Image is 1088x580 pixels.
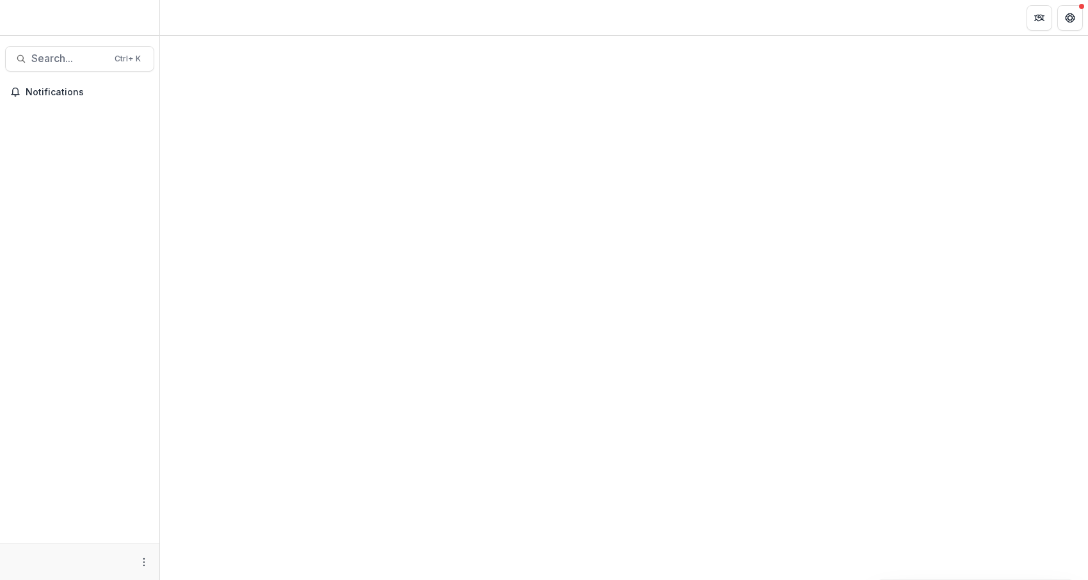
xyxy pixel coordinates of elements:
button: Get Help [1057,5,1083,31]
nav: breadcrumb [165,8,220,27]
button: Partners [1027,5,1052,31]
button: Notifications [5,82,154,102]
button: More [136,554,152,570]
div: Ctrl + K [112,52,143,66]
span: Notifications [26,87,149,98]
button: Search... [5,46,154,72]
span: Search... [31,52,107,65]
